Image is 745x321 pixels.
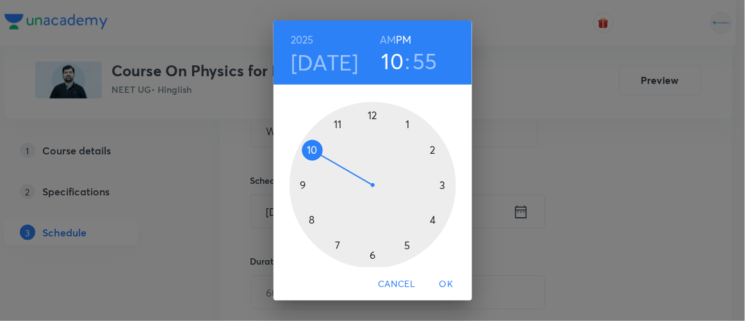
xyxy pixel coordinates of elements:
span: OK [431,276,462,292]
button: [DATE] [291,49,359,76]
button: 10 [382,47,404,74]
button: OK [426,272,467,296]
button: AM [380,31,396,49]
button: 2025 [291,31,314,49]
h3: : [405,47,410,74]
span: Cancel [378,276,415,292]
button: PM [396,31,411,49]
button: 55 [413,47,438,74]
button: Cancel [373,272,420,296]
